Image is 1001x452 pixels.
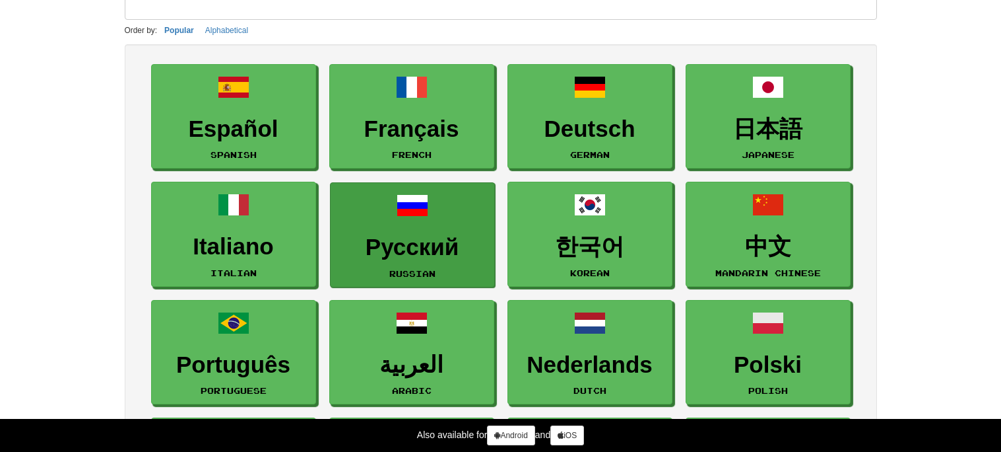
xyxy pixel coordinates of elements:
small: French [392,150,432,159]
a: EspañolSpanish [151,64,316,169]
small: Arabic [392,386,432,395]
h3: Polski [693,352,843,378]
small: Mandarin Chinese [715,268,821,278]
small: Spanish [210,150,257,159]
small: Italian [210,268,257,278]
a: NederlandsDutch [507,300,672,405]
h3: العربية [337,352,487,378]
small: Portuguese [201,386,267,395]
h3: Русский [337,235,488,260]
a: Android [487,426,534,445]
h3: 中文 [693,234,843,260]
a: ItalianoItalian [151,182,316,287]
a: 한국어Korean [507,182,672,287]
a: 日本語Japanese [686,64,851,169]
small: Korean [570,268,610,278]
a: iOS [550,426,584,445]
small: German [570,150,610,159]
h3: Português [158,352,309,378]
small: Dutch [573,386,606,395]
a: PolskiPolish [686,300,851,405]
h3: 日本語 [693,116,843,142]
a: РусскийRussian [330,182,495,287]
a: PortuguêsPortuguese [151,300,316,405]
a: FrançaisFrench [329,64,494,169]
button: Alphabetical [201,23,252,38]
h3: Español [158,116,309,142]
button: Popular [160,23,198,38]
small: Japanese [742,150,794,159]
h3: 한국어 [515,234,665,260]
a: DeutschGerman [507,64,672,169]
small: Russian [389,269,436,278]
small: Polish [748,386,788,395]
h3: Deutsch [515,116,665,142]
a: العربيةArabic [329,300,494,405]
h3: Français [337,116,487,142]
small: Order by: [125,26,158,35]
h3: Italiano [158,234,309,260]
a: 中文Mandarin Chinese [686,182,851,287]
h3: Nederlands [515,352,665,378]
